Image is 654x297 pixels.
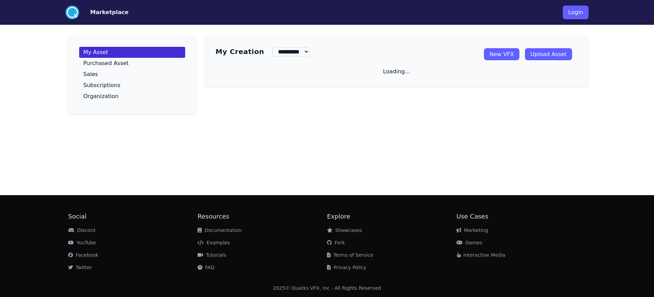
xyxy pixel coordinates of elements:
a: Facebook [68,252,98,258]
p: Loading... [383,67,410,76]
h2: Resources [198,212,327,221]
a: Marketplace [79,8,128,17]
a: YouTube [68,240,96,245]
a: New VFX [484,48,519,60]
h2: Social [68,212,198,221]
a: Upload Asset [525,48,572,60]
a: Discord [68,227,95,233]
a: Showcases [327,227,362,233]
div: 2025 © Quarks VFX, Inc - All Rights Reserved [273,285,381,291]
p: Subscriptions [83,83,120,88]
a: Login [563,3,589,22]
a: Privacy Policy [327,265,366,270]
a: Examples [198,240,230,245]
a: Games [456,240,482,245]
p: Organization [83,94,118,99]
a: Organization [79,91,185,102]
a: Documentation [198,227,242,233]
h2: Explore [327,212,456,221]
a: FAQ [198,265,214,270]
a: Purchased Asset [79,58,185,69]
button: Marketplace [90,8,128,17]
h3: My Creation [215,47,264,56]
a: Terms of Service [327,252,373,258]
a: Twitter [68,265,92,270]
a: Marketing [456,227,488,233]
a: Tutorials [198,252,226,258]
p: Sales [83,72,98,77]
h2: Use Cases [456,212,586,221]
p: Purchased Asset [83,61,129,66]
a: Interactive Media [456,252,505,258]
a: Fork [327,240,345,245]
p: My Asset [83,50,108,55]
a: My Asset [79,47,185,58]
a: Sales [79,69,185,80]
button: Login [563,6,589,19]
a: Subscriptions [79,80,185,91]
